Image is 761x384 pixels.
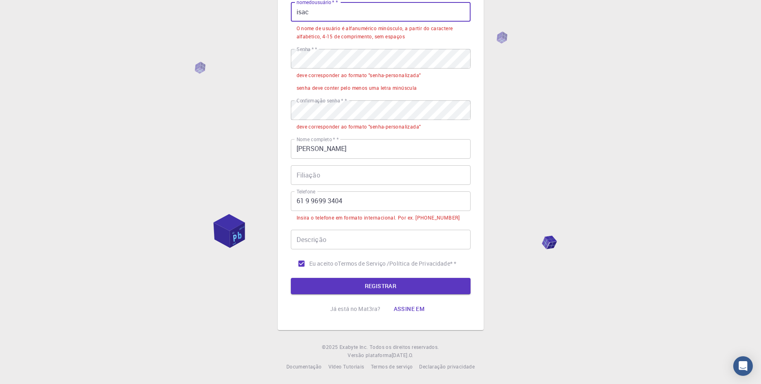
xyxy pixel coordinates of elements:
[309,260,338,268] span: Eu aceito o
[392,352,413,358] span: [DATE] .O.
[297,24,465,41] div: O nome de usuário é alfanumérico minúsculo, a partir do caractere alfabético, 4-15 de comprimento...
[392,351,413,360] a: [DATE].O.
[297,84,417,92] div: senha deve conter pelo menos uma letra minúscula
[297,71,421,80] div: deve corresponder ao formato "senha-personalizada"
[419,363,475,370] span: Declaração privacidade
[371,363,413,371] a: Termos de serviço
[297,188,315,195] label: Telefone
[297,214,460,222] div: Insira o telefone em formato internacional. Por ex. [PHONE_NUMBER]
[348,351,392,360] span: Versão plataforma
[339,343,368,351] a: Exabyte Inc.
[338,260,456,268] p: Termos de Serviço /Política de Privacidade * *
[387,301,431,317] button: Assine em
[370,343,439,351] span: Todos os direitos reservados.
[322,343,339,351] span: © 2025
[297,123,421,131] div: deve corresponder ao formato "senha-personalizada"
[328,363,364,371] a: Vídeo Tutoriais
[733,356,753,376] div: Open Intercom Messenger
[339,344,368,350] span: Exabyte Inc.
[286,363,322,370] span: Documentação
[338,260,456,268] a: Termos de Serviço /Política de Privacidade* *
[291,278,471,294] button: REGISTRAR
[297,136,339,143] label: Nome completo
[297,97,347,104] label: Confirmação senha
[419,363,475,371] a: Declaração privacidade
[328,363,364,370] span: Vídeo Tutoriais
[330,305,381,313] p: Já está no Mat3ra?
[371,363,413,370] span: Termos de serviço
[297,46,317,53] label: Senha
[286,363,322,371] a: Documentação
